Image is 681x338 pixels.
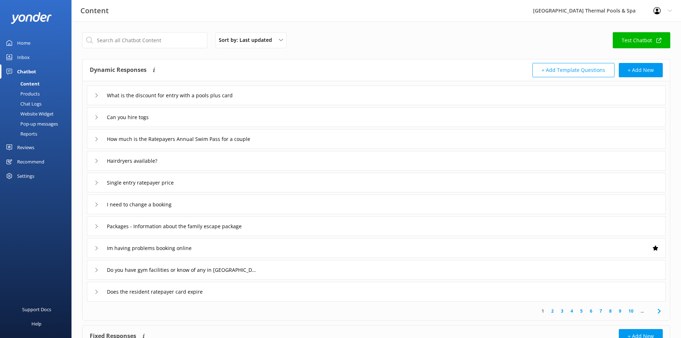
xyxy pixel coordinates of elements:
div: Products [4,89,40,99]
div: Reports [4,129,37,139]
a: 6 [586,308,596,314]
a: 3 [557,308,567,314]
button: + Add Template Questions [532,63,615,77]
span: ... [637,308,647,314]
a: 7 [596,308,606,314]
a: Reports [4,129,71,139]
div: Help [31,317,41,331]
a: Pop-up messages [4,119,71,129]
a: 10 [625,308,637,314]
div: Chatbot [17,64,36,79]
button: + Add New [619,63,663,77]
h4: Dynamic Responses [90,63,147,77]
div: Reviews [17,140,34,155]
div: Support Docs [22,302,51,317]
img: yonder-white-logo.png [11,12,52,24]
div: Content [4,79,40,89]
a: Products [4,89,71,99]
div: Home [17,36,30,50]
a: 1 [538,308,548,314]
a: 5 [577,308,586,314]
a: 8 [606,308,615,314]
a: 4 [567,308,577,314]
a: Content [4,79,71,89]
div: Pop-up messages [4,119,58,129]
div: Website Widget [4,109,54,119]
div: Inbox [17,50,30,64]
div: Chat Logs [4,99,41,109]
a: Website Widget [4,109,71,119]
input: Search all Chatbot Content [82,32,207,48]
div: Recommend [17,155,44,169]
a: Chat Logs [4,99,71,109]
a: 2 [548,308,557,314]
span: Sort by: Last updated [219,36,276,44]
div: Settings [17,169,34,183]
a: 9 [615,308,625,314]
a: Test Chatbot [613,32,670,48]
h3: Content [80,5,109,16]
